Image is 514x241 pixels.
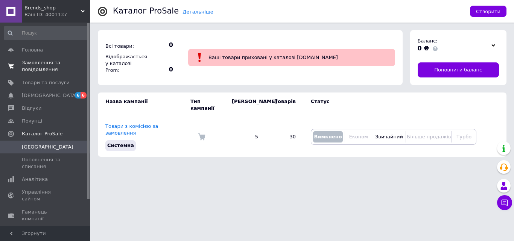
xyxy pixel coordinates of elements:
span: 0 [147,65,173,74]
span: 6 [81,92,87,99]
div: Ваш ID: 4001137 [24,11,90,18]
span: Головна [22,47,43,53]
td: 30 [266,117,303,157]
a: Товари з комісією за замовлення [105,123,158,136]
img: Комісія за замовлення [198,133,205,141]
button: Економ [347,131,370,142]
button: Вимкнено [313,131,343,142]
td: Статус [303,92,476,117]
a: Поповнити баланс [418,62,499,77]
span: Звичайний [375,134,403,139]
span: Системна [107,142,134,148]
input: Пошук [4,26,89,40]
span: Турбо [456,134,471,139]
span: Поповнення та списання [22,156,70,170]
button: Турбо [454,131,474,142]
span: Вимкнено [314,134,342,139]
button: Звичайний [374,131,404,142]
button: Створити [470,6,506,17]
td: 5 [224,117,266,157]
span: Гаманець компанії [22,209,70,222]
td: Тип кампанії [190,92,224,117]
span: [GEOGRAPHIC_DATA] [22,144,73,150]
span: Відгуки [22,105,41,112]
button: Чат з покупцем [497,195,512,210]
span: 0 ₴ [418,45,429,52]
span: Замовлення та повідомлення [22,59,70,73]
span: Покупці [22,118,42,124]
span: Економ [349,134,368,139]
span: Brends_shop [24,5,81,11]
span: Більше продажів [407,134,451,139]
span: [DEMOGRAPHIC_DATA] [22,92,78,99]
img: :exclamation: [194,52,205,63]
button: Більше продажів [408,131,450,142]
span: 6 [75,92,81,99]
span: Аналітика [22,176,48,183]
span: 0 [147,41,173,49]
span: Поповнити баланс [434,67,482,73]
a: Детальніше [182,9,213,15]
td: Товарів [266,92,303,117]
div: Відображається у каталозі Prom: [103,52,145,76]
span: Ваші товари приховані у каталозі [DOMAIN_NAME] [208,55,338,60]
span: Каталог ProSale [22,130,62,137]
td: [PERSON_NAME] [224,92,266,117]
td: Назва кампанії [98,92,190,117]
div: Всі товари: [103,41,145,52]
span: Товари та послуги [22,79,70,86]
div: Каталог ProSale [113,7,179,15]
span: Управління сайтом [22,189,70,202]
span: Створити [476,9,500,14]
span: Баланс: [418,38,438,44]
